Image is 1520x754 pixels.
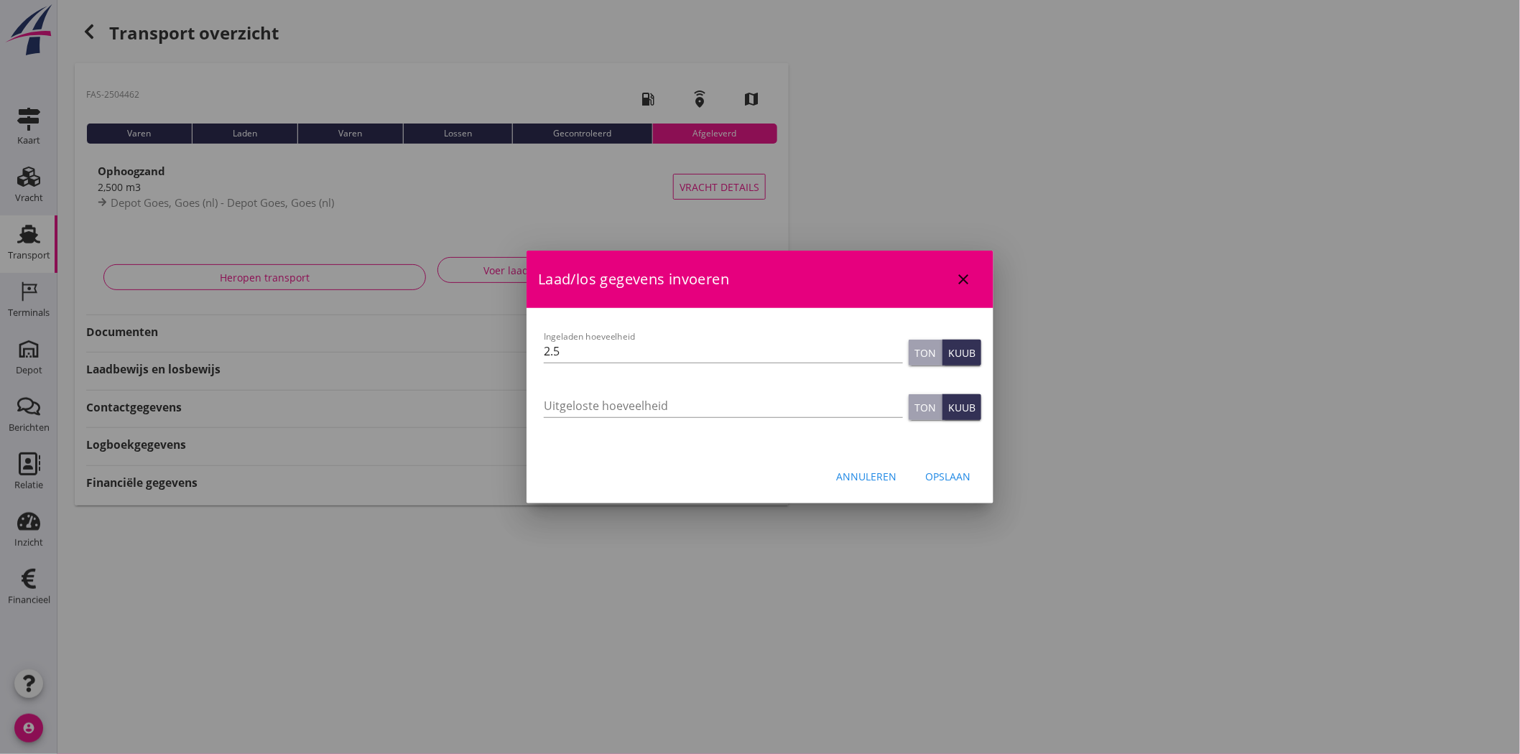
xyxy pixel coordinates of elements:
button: Annuleren [825,463,908,489]
div: Annuleren [836,469,896,484]
div: Kuub [948,400,976,415]
div: Opslaan [925,469,970,484]
div: Kuub [948,345,976,360]
input: Uitgeloste hoeveelheid [544,394,903,417]
i: close [955,271,972,288]
button: Ton [909,340,942,366]
div: Laad/los gegevens invoeren [527,251,993,308]
button: Kuub [942,394,981,420]
button: Kuub [942,340,981,366]
div: Ton [914,345,936,360]
div: Ton [914,400,936,415]
button: Ton [909,394,942,420]
button: Opslaan [914,463,982,489]
input: Ingeladen hoeveelheid [544,340,903,363]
